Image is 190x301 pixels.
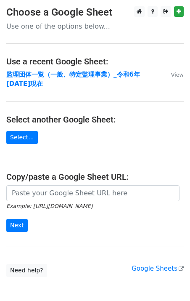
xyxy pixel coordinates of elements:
[6,185,179,201] input: Paste your Google Sheet URL here
[163,71,184,78] a: View
[6,115,184,125] h4: Select another Google Sheet:
[6,71,140,88] a: 監理団体一覧（一般、特定監理事業）_令和6年[DATE]現在
[6,172,184,182] h4: Copy/paste a Google Sheet URL:
[6,6,184,19] h3: Choose a Google Sheet
[6,264,47,277] a: Need help?
[6,56,184,67] h4: Use a recent Google Sheet:
[171,72,184,78] small: View
[6,203,92,209] small: Example: [URL][DOMAIN_NAME]
[6,219,28,232] input: Next
[132,265,184,272] a: Google Sheets
[6,131,38,144] a: Select...
[6,22,184,31] p: Use one of the options below...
